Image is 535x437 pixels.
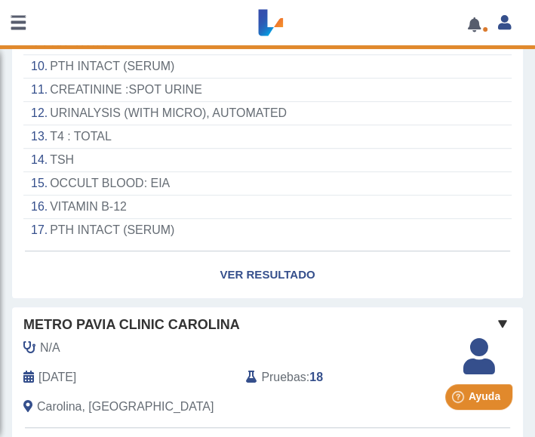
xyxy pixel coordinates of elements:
li: T4 : TOTAL [23,125,512,149]
span: Carolina, PR [37,398,214,416]
li: CREATININE :SPOT URINE [23,78,512,102]
span: Pruebas [261,368,306,386]
li: PTH INTACT (SERUM) [23,219,512,242]
div: : [235,368,457,386]
iframe: Help widget launcher [401,378,518,420]
li: VITAMIN B-12 [23,195,512,219]
span: 2024-12-03 [38,368,76,386]
li: OCCULT BLOOD: EIA [23,172,512,195]
li: TSH [23,149,512,172]
a: Ver Resultado [12,251,523,299]
b: 18 [309,371,323,383]
span: Metro Pavia Clinic Carolina [23,315,240,335]
li: URINALYSIS (WITH MICRO), AUTOMATED [23,102,512,125]
li: PTH INTACT (SERUM) [23,55,512,78]
span: N/A [40,339,60,357]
